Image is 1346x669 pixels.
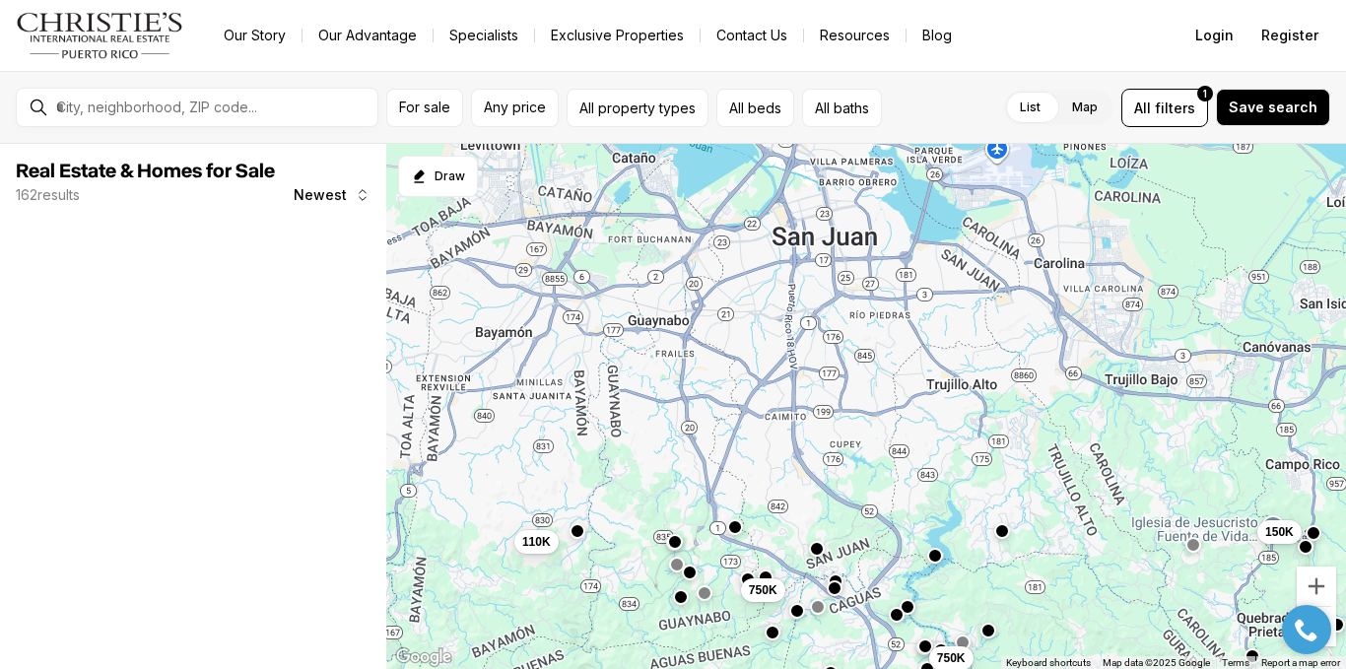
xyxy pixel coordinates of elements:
button: Zoom in [1297,567,1336,606]
img: logo [16,12,184,59]
label: List [1004,90,1056,125]
a: Exclusive Properties [535,22,700,49]
span: 750K [749,582,777,598]
a: Blog [907,22,968,49]
button: 750K [741,578,785,602]
a: Resources [804,22,906,49]
button: Newest [282,175,382,215]
span: Login [1195,28,1234,43]
label: Map [1056,90,1113,125]
button: For sale [386,89,463,127]
span: Newest [294,187,347,203]
button: All beds [716,89,794,127]
a: Specialists [434,22,534,49]
button: All property types [567,89,708,127]
span: 150K [1265,524,1294,540]
a: Our Story [208,22,302,49]
span: Save search [1229,100,1317,115]
button: 110K [514,530,559,554]
span: Map data ©2025 Google [1103,657,1210,668]
span: Any price [484,100,546,115]
button: All baths [802,89,882,127]
span: 1 [1203,86,1207,101]
p: 162 results [16,187,80,203]
span: For sale [399,100,450,115]
a: Terms [1222,657,1249,668]
span: filters [1155,98,1195,118]
a: Report a map error [1261,657,1340,668]
button: Login [1183,16,1245,55]
span: Register [1261,28,1318,43]
button: Start drawing [398,156,478,197]
button: 150K [1257,520,1302,544]
span: 750K [937,650,966,666]
button: Save search [1216,89,1330,126]
span: All [1134,98,1151,118]
span: 110K [522,534,551,550]
button: Register [1249,16,1330,55]
button: Any price [471,89,559,127]
button: Allfilters1 [1121,89,1208,127]
span: Real Estate & Homes for Sale [16,162,275,181]
a: Our Advantage [303,22,433,49]
button: Contact Us [701,22,803,49]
